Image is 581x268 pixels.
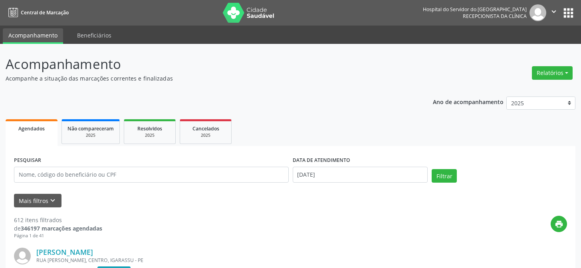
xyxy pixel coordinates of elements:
a: Central de Marcação [6,6,69,19]
span: Recepcionista da clínica [463,13,527,20]
i: print [555,220,563,229]
img: img [529,4,546,21]
div: 2025 [130,132,170,138]
span: Não compareceram [67,125,114,132]
div: Hospital do Servidor do [GEOGRAPHIC_DATA] [423,6,527,13]
span: Agendados [18,125,45,132]
button: apps [561,6,575,20]
span: Cancelados [192,125,219,132]
p: Acompanhamento [6,54,405,74]
div: 2025 [186,132,226,138]
img: img [14,248,31,264]
span: Central de Marcação [21,9,69,16]
label: DATA DE ATENDIMENTO [293,154,350,167]
label: PESQUISAR [14,154,41,167]
i:  [549,7,558,16]
div: Página 1 de 41 [14,233,102,239]
a: Beneficiários [71,28,117,42]
strong: 346197 marcações agendadas [21,225,102,232]
p: Acompanhe a situação das marcações correntes e finalizadas [6,74,405,83]
p: Ano de acompanhamento [433,97,504,106]
button: Filtrar [432,169,457,183]
div: 612 itens filtrados [14,216,102,224]
button:  [546,4,561,21]
button: Mais filtroskeyboard_arrow_down [14,194,61,208]
div: RUA [PERSON_NAME], CENTRO, IGARASSU - PE [36,257,447,264]
div: de [14,224,102,233]
button: print [551,216,567,232]
input: Selecione um intervalo [293,167,428,183]
div: 2025 [67,132,114,138]
input: Nome, código do beneficiário ou CPF [14,167,289,183]
a: [PERSON_NAME] [36,248,93,256]
i: keyboard_arrow_down [48,196,57,205]
button: Relatórios [532,66,573,80]
span: Resolvidos [137,125,162,132]
a: Acompanhamento [3,28,63,44]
